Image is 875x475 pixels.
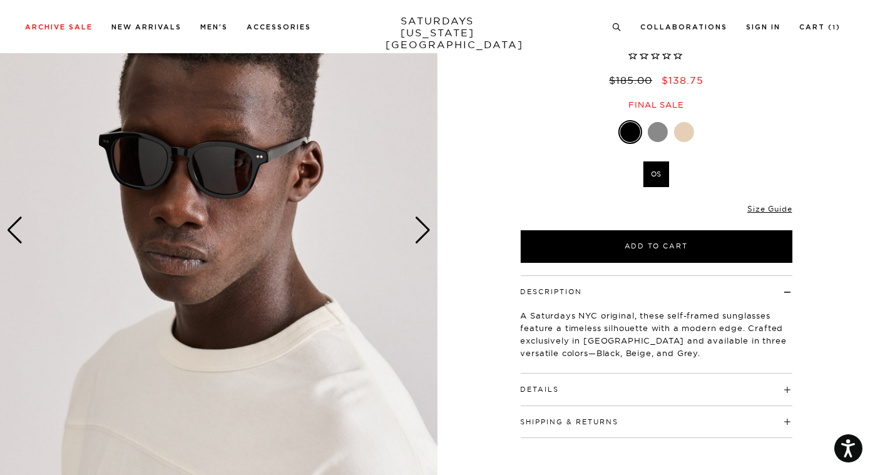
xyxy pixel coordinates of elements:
a: Sign In [746,24,780,31]
button: Shipping & Returns [521,419,619,426]
a: SATURDAYS[US_STATE][GEOGRAPHIC_DATA] [386,15,489,51]
a: Archive Sale [25,24,93,31]
span: $138.75 [662,74,704,86]
label: OS [643,161,669,187]
a: Accessories [247,24,311,31]
span: Rated 0.0 out of 5 stars 0 reviews [519,49,794,63]
a: Cart (1) [799,24,841,31]
div: Final sale [519,100,794,110]
a: New Arrivals [111,24,182,31]
button: Description [521,289,583,295]
button: Details [521,386,560,393]
a: Collaborations [640,24,727,31]
div: Previous slide [6,217,23,244]
del: $185.00 [609,74,657,86]
a: Men's [200,24,228,31]
a: Size Guide [747,204,792,213]
button: Add to Cart [521,230,792,263]
div: Next slide [414,217,431,244]
small: 1 [832,25,836,31]
p: A Saturdays NYC original, these self-framed sunglasses feature a timeless silhouette with a moder... [521,309,792,359]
